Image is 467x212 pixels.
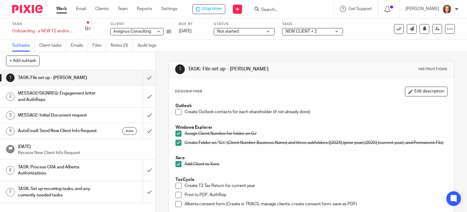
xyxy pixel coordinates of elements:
[348,7,372,11] span: Get Support
[18,142,149,150] h1: [DATE]
[285,29,317,34] span: NEW CLIENT + 2
[175,64,185,74] div: 1
[12,28,73,34] div: Onboarding - a NEW T2 and/or Compilation Client
[418,67,448,72] div: Instructions
[442,4,452,14] img: avatar-thumb.jpg
[6,111,15,120] div: 3
[6,166,15,174] div: 6
[185,140,448,146] p: Create Folder on “G:\” (Client Number Business Name) and three subfolders ([202X] (prior year) [2...
[12,22,73,27] label: Task
[85,25,91,32] div: 0
[179,22,206,27] label: Due by
[39,40,66,52] a: Client tasks
[217,29,239,34] span: Not started
[12,40,35,52] a: Subtasks
[76,6,86,12] a: Email
[6,56,40,66] button: + Add subtask
[175,125,213,130] strong: Windows Explorer
[18,89,97,104] h1: MESSAGE/SIGNREQ: Engagement letter and AuthReps
[161,6,177,12] a: Settings
[175,156,185,160] strong: Xero
[18,163,97,178] h1: TASK: Process CRA and Alberta Authorizations
[202,6,222,12] span: Stop timer
[88,27,91,31] small: /7
[406,6,439,12] p: [PERSON_NAME]
[185,183,448,189] p: Create T2 Tax Return for current year
[185,109,448,115] p: Create Outlook contacts for each shareholder (if not already done)
[188,66,324,72] h1: TASK: File set up - [PERSON_NAME]
[175,89,202,94] p: Description
[185,192,448,198] p: Print to PDF: AuthRep
[18,126,97,135] h1: AutoEmail: Send New Client Info Request
[6,188,15,196] div: 7
[192,4,225,14] div: Insignus Consulting - Onboarding - a NEW T2 and/or Compilation Client
[405,87,448,96] button: Edit description
[118,6,128,12] a: Team
[18,111,97,120] h1: MESSAGE: Initial Document request
[185,161,448,167] p: Add Client to Xero
[6,127,15,135] div: 4
[185,131,448,137] p: Assign Client Number for folder on G:/
[6,92,15,101] div: 2
[261,7,315,13] input: Search
[214,22,275,27] label: Status
[179,29,192,33] span: [DATE]
[114,29,151,34] span: Insignus Consulting
[175,104,192,108] strong: Outlook
[56,6,67,12] a: Work
[6,74,15,82] div: 1
[137,6,152,12] a: Reports
[175,178,194,182] strong: TaxCycle
[110,22,171,27] label: Client
[111,40,133,52] a: Notes (0)
[18,150,149,156] p: Receive New Client Info Request
[122,127,137,135] div: Auto
[18,184,97,200] h1: TASK: Set up recurring tasks, and any currently needed tasks
[12,5,43,13] img: Pixie
[18,73,97,82] h1: TASK: File set up - [PERSON_NAME]
[71,40,88,52] a: Emails
[92,40,106,52] a: Files
[137,40,161,52] a: Audit logs
[282,22,343,27] label: Tags
[95,6,109,12] a: Clients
